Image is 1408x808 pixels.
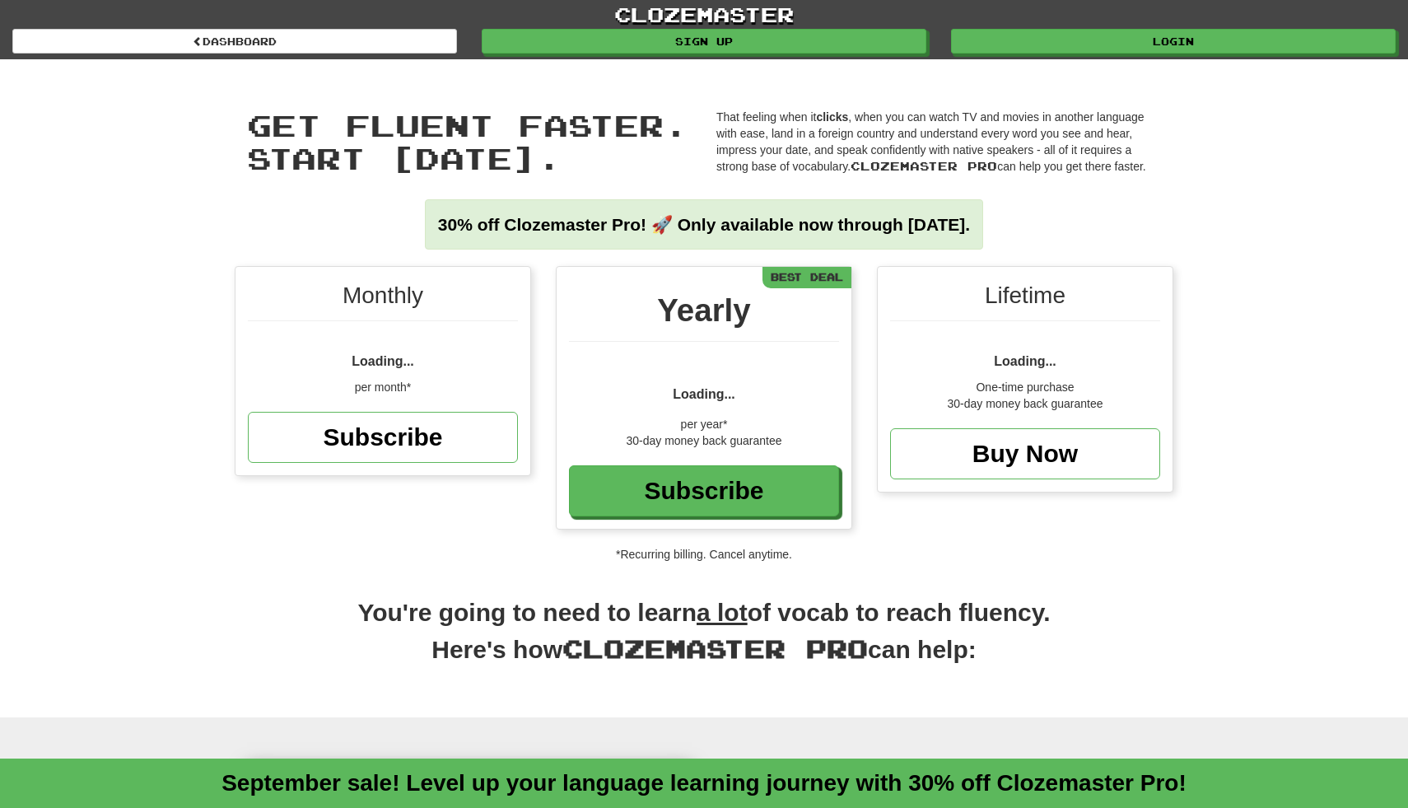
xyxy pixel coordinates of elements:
strong: 30% off Clozemaster Pro! 🚀 Only available now through [DATE]. [438,215,970,234]
span: Get fluent faster. Start [DATE]. [247,107,688,175]
span: Loading... [994,354,1056,368]
a: Subscribe [569,465,839,516]
a: Subscribe [248,412,518,463]
div: Yearly [569,287,839,342]
div: Lifetime [890,279,1160,321]
div: Best Deal [762,267,851,287]
div: Monthly [248,279,518,321]
p: That feeling when it , when you can watch TV and movies in another language with ease, land in a ... [716,109,1161,175]
a: Login [951,29,1396,54]
div: per year* [569,416,839,432]
span: Loading... [673,387,735,401]
u: a lot [697,599,748,626]
div: One-time purchase [890,379,1160,395]
a: Buy Now [890,428,1160,479]
span: Clozemaster Pro [851,159,997,173]
a: Dashboard [12,29,457,54]
h2: You're going to need to learn of vocab to reach fluency. Here's how can help: [235,595,1173,684]
div: 30-day money back guarantee [569,432,839,449]
strong: clicks [816,110,848,124]
a: September sale! Level up your language learning journey with 30% off Clozemaster Pro! [221,770,1187,796]
span: Loading... [352,354,414,368]
div: per month* [248,379,518,395]
span: Clozemaster Pro [562,633,868,663]
a: Sign up [482,29,926,54]
div: 30-day money back guarantee [890,395,1160,412]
